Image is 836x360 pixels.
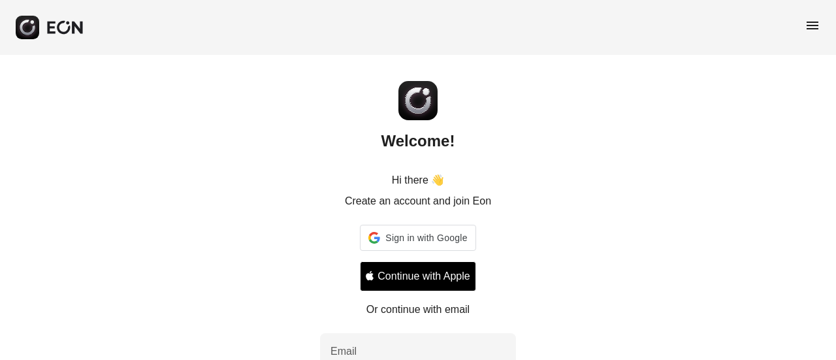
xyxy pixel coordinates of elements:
span: Sign in with Google [385,230,467,246]
p: Or continue with email [366,302,470,318]
div: Sign in with Google [360,225,475,251]
h2: Welcome! [381,131,455,152]
p: Hi there 👋 [392,172,444,188]
button: Signin with apple ID [360,261,475,291]
span: menu [805,18,820,33]
p: Create an account and join Eon [345,193,491,209]
label: Email [330,344,357,359]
